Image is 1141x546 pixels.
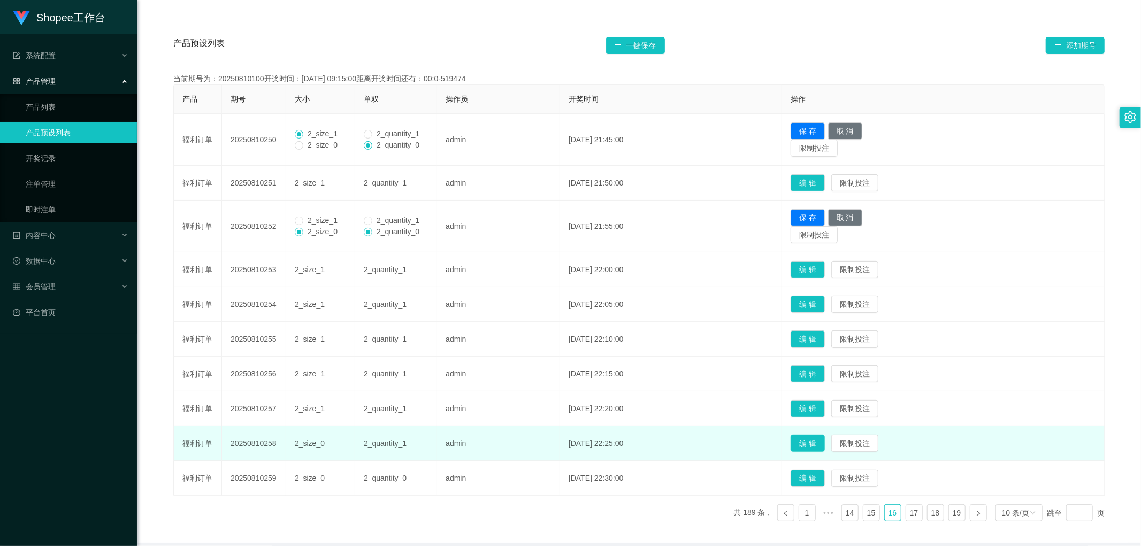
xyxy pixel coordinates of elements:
span: 2_quantity_0 [372,227,424,236]
td: 20250810259 [222,461,286,496]
td: 20250810254 [222,287,286,322]
td: admin [437,357,560,391]
span: 单双 [364,95,379,103]
td: 福利订单 [174,201,222,252]
td: 福利订单 [174,357,222,391]
span: 2_size_0 [295,439,325,448]
span: 2_quantity_1 [364,300,407,309]
td: admin [437,166,560,201]
span: 2_size_1 [295,370,325,378]
span: 2_size_0 [303,141,342,149]
td: admin [437,252,560,287]
button: 限制投注 [831,261,878,278]
span: 系统配置 [13,51,56,60]
li: 18 [927,504,944,521]
span: 2_quantity_1 [364,439,407,448]
button: 编 辑 [791,261,825,278]
span: 2_quantity_1 [364,370,407,378]
button: 限制投注 [791,140,838,157]
i: 图标: setting [1124,111,1136,123]
i: 图标: left [783,510,789,517]
a: 产品预设列表 [26,122,128,143]
td: 福利订单 [174,252,222,287]
div: 当前期号为：20250810100开奖时间：[DATE] 09:15:00距离开奖时间还有：00:0-519474 [173,73,1105,84]
button: 编 辑 [791,174,825,191]
button: 图标: plus一键保存 [606,37,665,54]
button: 编 辑 [791,435,825,452]
span: 2_size_0 [295,474,325,482]
button: 编 辑 [791,470,825,487]
span: 2_size_0 [303,227,342,236]
td: [DATE] 22:10:00 [560,322,782,357]
a: 16 [885,505,901,521]
button: 编 辑 [791,365,825,382]
span: 2_quantity_1 [372,129,424,138]
button: 取 消 [828,209,862,226]
span: 2_quantity_1 [364,265,407,274]
button: 限制投注 [831,365,878,382]
button: 取 消 [828,122,862,140]
i: 图标: appstore-o [13,78,20,85]
span: 2_size_1 [303,129,342,138]
span: 2_size_1 [295,300,325,309]
span: 期号 [231,95,246,103]
span: 2_size_1 [303,216,342,225]
div: 跳至 页 [1047,504,1105,521]
td: 20250810257 [222,391,286,426]
span: 2_quantity_1 [372,216,424,225]
button: 限制投注 [831,296,878,313]
td: [DATE] 22:00:00 [560,252,782,287]
li: 17 [906,504,923,521]
img: logo.9652507e.png [13,11,30,26]
div: 10 条/页 [1002,505,1029,521]
button: 编 辑 [791,400,825,417]
button: 编 辑 [791,296,825,313]
span: 数据中心 [13,257,56,265]
td: 20250810253 [222,252,286,287]
td: 福利订单 [174,461,222,496]
li: 14 [841,504,859,521]
td: 福利订单 [174,114,222,166]
span: 操作 [791,95,806,103]
span: 2_quantity_1 [364,404,407,413]
a: 18 [928,505,944,521]
td: admin [437,461,560,496]
a: 15 [863,505,879,521]
i: 图标: right [975,510,982,517]
button: 限制投注 [791,226,838,243]
li: 19 [948,504,966,521]
i: 图标: down [1030,510,1036,517]
td: 福利订单 [174,322,222,357]
li: 共 189 条， [734,504,773,521]
li: 上一页 [777,504,794,521]
span: 产品 [182,95,197,103]
td: [DATE] 22:05:00 [560,287,782,322]
span: 2_quantity_0 [372,141,424,149]
button: 限制投注 [831,174,878,191]
td: [DATE] 21:50:00 [560,166,782,201]
td: 20250810252 [222,201,286,252]
td: [DATE] 22:30:00 [560,461,782,496]
span: 2_quantity_0 [364,474,407,482]
span: 产品管理 [13,77,56,86]
td: 20250810255 [222,322,286,357]
a: 19 [949,505,965,521]
button: 保 存 [791,122,825,140]
span: 内容中心 [13,231,56,240]
span: 2_quantity_1 [364,179,407,187]
i: 图标: table [13,283,20,290]
td: admin [437,114,560,166]
td: 福利订单 [174,166,222,201]
a: 产品列表 [26,96,128,118]
a: 即时注单 [26,199,128,220]
span: 产品预设列表 [173,37,225,54]
td: [DATE] 21:55:00 [560,201,782,252]
td: 20250810258 [222,426,286,461]
button: 限制投注 [831,400,878,417]
td: 20250810256 [222,357,286,391]
a: 17 [906,505,922,521]
td: 福利订单 [174,391,222,426]
button: 限制投注 [831,330,878,348]
td: 福利订单 [174,426,222,461]
span: 大小 [295,95,310,103]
